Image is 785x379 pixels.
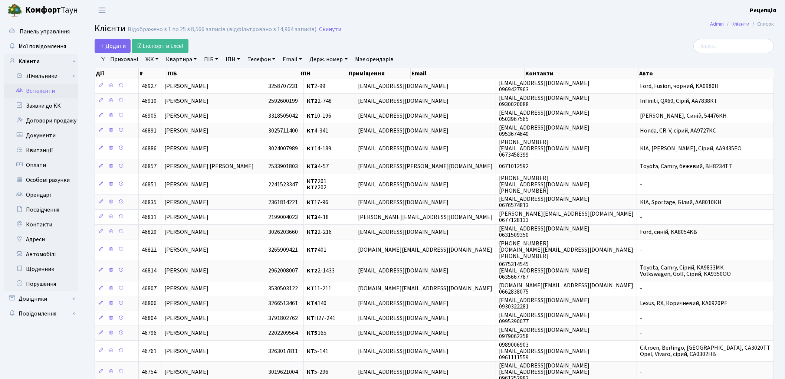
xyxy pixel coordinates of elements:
[268,213,298,221] span: 2199004023
[693,39,774,53] input: Пошук...
[307,314,314,323] b: КТ
[710,20,724,28] a: Admin
[307,368,328,376] span: 5-296
[268,246,298,254] span: 3265909421
[499,79,589,94] span: [EMAIL_ADDRESS][DOMAIN_NAME] 0969427963
[640,82,718,90] span: Ford, Fusion, чорний, KA0980ll
[268,228,298,236] span: 3026203660
[19,42,66,50] span: Мої повідомлення
[358,368,449,376] span: [EMAIL_ADDRESS][DOMAIN_NAME]
[640,314,642,323] span: -
[307,127,314,135] b: КТ
[699,16,785,32] nav: breadcrumb
[307,246,326,254] span: 401
[4,143,78,158] a: Квитанції
[307,198,328,206] span: 17-96
[142,144,157,153] span: 46886
[4,128,78,143] a: Документи
[223,53,243,66] a: ІПН
[268,347,298,355] span: 3263017811
[640,112,727,120] span: [PERSON_NAME], Синій, 54476KH
[164,267,208,275] span: [PERSON_NAME]
[358,97,449,105] span: [EMAIL_ADDRESS][DOMAIN_NAME]
[307,300,318,308] b: КТ4
[750,6,776,14] b: Рецепція
[749,20,774,28] li: Список
[142,163,157,171] span: 46857
[307,163,318,171] b: КТ3
[163,53,200,66] a: Квартира
[358,112,449,120] span: [EMAIL_ADDRESS][DOMAIN_NAME]
[164,347,208,355] span: [PERSON_NAME]
[142,267,157,275] span: 46814
[499,210,634,224] span: [PERSON_NAME][EMAIL_ADDRESS][DOMAIN_NAME] 0677128133
[307,177,318,185] b: КТ7
[358,82,449,90] span: [EMAIL_ADDRESS][DOMAIN_NAME]
[358,163,493,171] span: [EMAIL_ADDRESS][PERSON_NAME][DOMAIN_NAME]
[307,183,318,192] b: КТ7
[307,82,325,90] span: 2-99
[268,267,298,275] span: 2962008007
[307,314,335,323] span: П27-241
[307,267,318,275] b: КТ2
[128,26,318,33] div: Відображено з 1 по 25 з 8,566 записів (відфільтровано з 14,964 записів).
[4,158,78,173] a: Оплати
[142,246,157,254] span: 46822
[268,163,298,171] span: 2533901803
[4,217,78,232] a: Контакти
[164,163,254,171] span: [PERSON_NAME] [PERSON_NAME]
[307,368,314,376] b: КТ
[164,368,208,376] span: [PERSON_NAME]
[499,311,589,326] span: [EMAIL_ADDRESS][DOMAIN_NAME] 0995390077
[142,300,157,308] span: 46806
[164,285,208,293] span: [PERSON_NAME]
[307,112,331,120] span: 10-196
[499,138,589,159] span: [PHONE_NUMBER] [EMAIL_ADDRESS][DOMAIN_NAME] 0673458399
[358,198,449,206] span: [EMAIL_ADDRESS][DOMAIN_NAME]
[307,246,318,254] b: КТ7
[358,144,449,153] span: [EMAIL_ADDRESS][DOMAIN_NAME]
[499,281,633,296] span: [DOMAIN_NAME][EMAIL_ADDRESS][DOMAIN_NAME] 0662838075
[499,195,589,209] span: [EMAIL_ADDRESS][DOMAIN_NAME] 0676574813
[307,127,328,135] span: 4-341
[307,347,314,355] b: КТ
[640,246,642,254] span: -
[732,20,749,28] a: Клієнти
[640,329,642,337] span: -
[640,163,732,171] span: Toyota, Camry, бежевий, BH8234ТТ
[4,277,78,291] a: Порушення
[268,368,298,376] span: 3019621004
[358,314,449,323] span: [EMAIL_ADDRESS][DOMAIN_NAME]
[4,262,78,277] a: Щоденник
[499,326,589,340] span: [EMAIL_ADDRESS][DOMAIN_NAME] 0979062358
[139,68,167,79] th: #
[307,285,331,293] span: 11-211
[499,296,589,311] span: [EMAIL_ADDRESS][DOMAIN_NAME] 0930322281
[280,53,305,66] a: Email
[640,264,731,278] span: Toyota, Camry, Сірий, KA9833MK Volkswagen, Golf, Сірий, KA9350OO
[268,198,298,206] span: 2361814221
[142,198,157,206] span: 46835
[640,228,697,236] span: Ford, синій, KA8054KB
[95,39,131,53] a: Додати
[640,144,742,153] span: KIA, [PERSON_NAME], Сірий, AA9435EO
[307,177,326,192] span: 201 202
[358,213,493,221] span: [PERSON_NAME][EMAIL_ADDRESS][DOMAIN_NAME]
[640,180,642,189] span: -
[499,225,589,239] span: [EMAIL_ADDRESS][DOMAIN_NAME] 0631509350
[142,127,157,135] span: 46891
[95,22,126,35] span: Клієнти
[142,314,157,323] span: 46804
[164,300,208,308] span: [PERSON_NAME]
[499,260,589,281] span: 0675314545 [EMAIL_ADDRESS][DOMAIN_NAME] 0635667767
[640,368,642,376] span: -
[4,306,78,321] a: Повідомлення
[142,368,157,376] span: 46754
[307,300,326,308] span: 140
[142,180,157,189] span: 46851
[4,247,78,262] a: Автомобілі
[268,112,298,120] span: 3318505042
[167,68,300,79] th: ПІБ
[164,329,208,337] span: [PERSON_NAME]
[640,127,716,135] span: Honda, CR-V, сірий, AA9727KC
